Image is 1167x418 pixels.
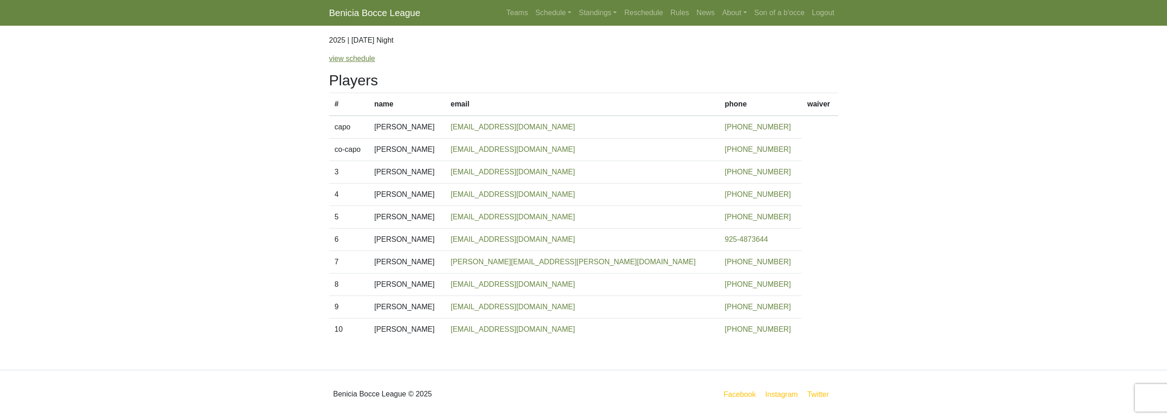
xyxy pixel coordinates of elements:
[531,4,575,22] a: Schedule
[329,229,369,251] td: 6
[369,296,445,318] td: [PERSON_NAME]
[451,280,575,288] a: [EMAIL_ADDRESS][DOMAIN_NAME]
[451,235,575,243] a: [EMAIL_ADDRESS][DOMAIN_NAME]
[725,280,791,288] a: [PHONE_NUMBER]
[693,4,719,22] a: News
[725,213,791,221] a: [PHONE_NUMBER]
[451,123,575,131] a: [EMAIL_ADDRESS][DOMAIN_NAME]
[369,184,445,206] td: [PERSON_NAME]
[369,251,445,273] td: [PERSON_NAME]
[445,93,719,116] th: email
[722,389,758,400] a: Facebook
[329,93,369,116] th: #
[763,389,800,400] a: Instagram
[503,4,531,22] a: Teams
[329,35,838,46] p: 2025 | [DATE] Night
[451,303,575,311] a: [EMAIL_ADDRESS][DOMAIN_NAME]
[725,325,791,333] a: [PHONE_NUMBER]
[451,168,575,176] a: [EMAIL_ADDRESS][DOMAIN_NAME]
[329,4,420,22] a: Benicia Bocce League
[369,139,445,161] td: [PERSON_NAME]
[725,235,768,243] a: 925-4873644
[808,4,838,22] a: Logout
[725,168,791,176] a: [PHONE_NUMBER]
[451,145,575,153] a: [EMAIL_ADDRESS][DOMAIN_NAME]
[329,72,838,89] h2: Players
[451,190,575,198] a: [EMAIL_ADDRESS][DOMAIN_NAME]
[369,161,445,184] td: [PERSON_NAME]
[369,229,445,251] td: [PERSON_NAME]
[575,4,620,22] a: Standings
[451,213,575,221] a: [EMAIL_ADDRESS][DOMAIN_NAME]
[719,4,751,22] a: About
[329,206,369,229] td: 5
[329,161,369,184] td: 3
[369,206,445,229] td: [PERSON_NAME]
[369,116,445,139] td: [PERSON_NAME]
[725,190,791,198] a: [PHONE_NUMBER]
[329,55,376,62] a: view schedule
[725,303,791,311] a: [PHONE_NUMBER]
[369,318,445,341] td: [PERSON_NAME]
[451,325,575,333] a: [EMAIL_ADDRESS][DOMAIN_NAME]
[805,389,836,400] a: Twitter
[719,93,802,116] th: phone
[725,145,791,153] a: [PHONE_NUMBER]
[329,273,369,296] td: 8
[751,4,808,22] a: Son of a b'occe
[620,4,667,22] a: Reschedule
[329,184,369,206] td: 4
[369,93,445,116] th: name
[329,251,369,273] td: 7
[329,296,369,318] td: 9
[369,273,445,296] td: [PERSON_NAME]
[451,258,696,266] a: [PERSON_NAME][EMAIL_ADDRESS][PERSON_NAME][DOMAIN_NAME]
[329,116,369,139] td: capo
[329,139,369,161] td: co-capo
[322,378,584,411] div: Benicia Bocce League © 2025
[725,123,791,131] a: [PHONE_NUMBER]
[329,318,369,341] td: 10
[667,4,693,22] a: Rules
[802,93,838,116] th: waiver
[725,258,791,266] a: [PHONE_NUMBER]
